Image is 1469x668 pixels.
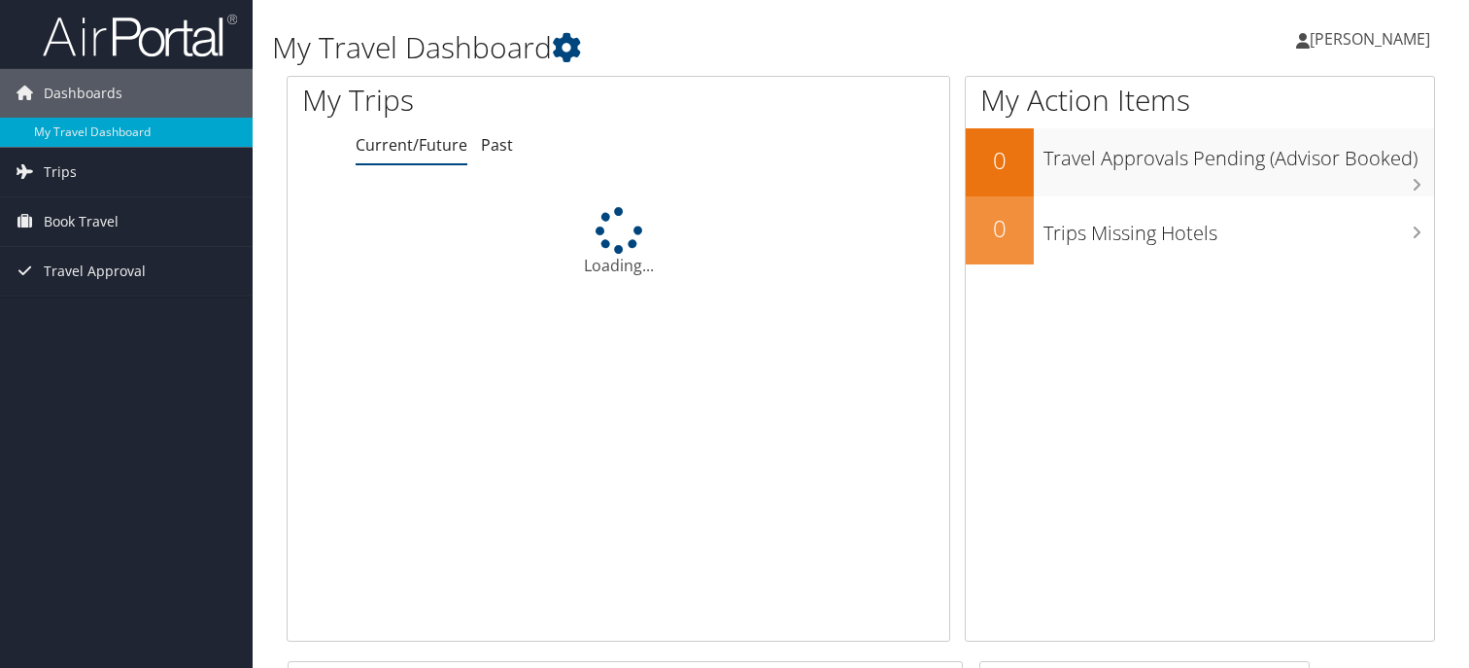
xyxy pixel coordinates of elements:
[44,197,119,246] span: Book Travel
[1043,135,1434,172] h3: Travel Approvals Pending (Advisor Booked)
[966,196,1434,264] a: 0Trips Missing Hotels
[44,69,122,118] span: Dashboards
[272,27,1057,68] h1: My Travel Dashboard
[288,207,949,277] div: Loading...
[966,128,1434,196] a: 0Travel Approvals Pending (Advisor Booked)
[43,13,237,58] img: airportal-logo.png
[966,80,1434,121] h1: My Action Items
[966,144,1034,177] h2: 0
[1043,210,1434,247] h3: Trips Missing Hotels
[44,148,77,196] span: Trips
[356,134,467,156] a: Current/Future
[44,247,146,296] span: Travel Approval
[481,134,513,156] a: Past
[1310,28,1430,50] span: [PERSON_NAME]
[966,212,1034,245] h2: 0
[302,80,659,121] h1: My Trips
[1296,10,1450,68] a: [PERSON_NAME]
